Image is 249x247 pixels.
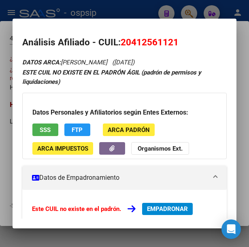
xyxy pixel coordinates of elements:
[22,166,227,190] mat-expansion-panel-header: Datos de Empadronamiento
[221,219,241,239] div: Open Intercom Messenger
[64,123,90,136] button: FTP
[72,126,83,134] span: FTP
[32,123,58,136] button: SSS
[131,142,189,155] button: Organismos Ext.
[22,59,107,66] span: [PERSON_NAME]
[142,203,193,215] button: EMPADRONAR
[147,205,188,213] span: EMPADRONAR
[22,69,201,85] strong: ESTE CUIL NO EXISTE EN EL PADRÓN ÁGIL (padrón de permisos y liquidaciones)
[108,126,150,134] span: ARCA Padrón
[138,145,183,152] strong: Organismos Ext.
[37,145,88,152] span: ARCA Impuestos
[22,59,61,66] strong: DATOS ARCA:
[32,173,208,183] mat-panel-title: Datos de Empadronamiento
[40,126,51,134] span: SSS
[32,142,93,155] button: ARCA Impuestos
[22,36,227,49] h2: Análisis Afiliado - CUIL:
[32,205,121,213] strong: Este CUIL no existe en el padrón.
[121,37,179,47] span: 20412561121
[112,59,134,66] span: ([DATE])
[103,123,155,136] button: ARCA Padrón
[32,108,217,117] h3: Datos Personales y Afiliatorios según Entes Externos:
